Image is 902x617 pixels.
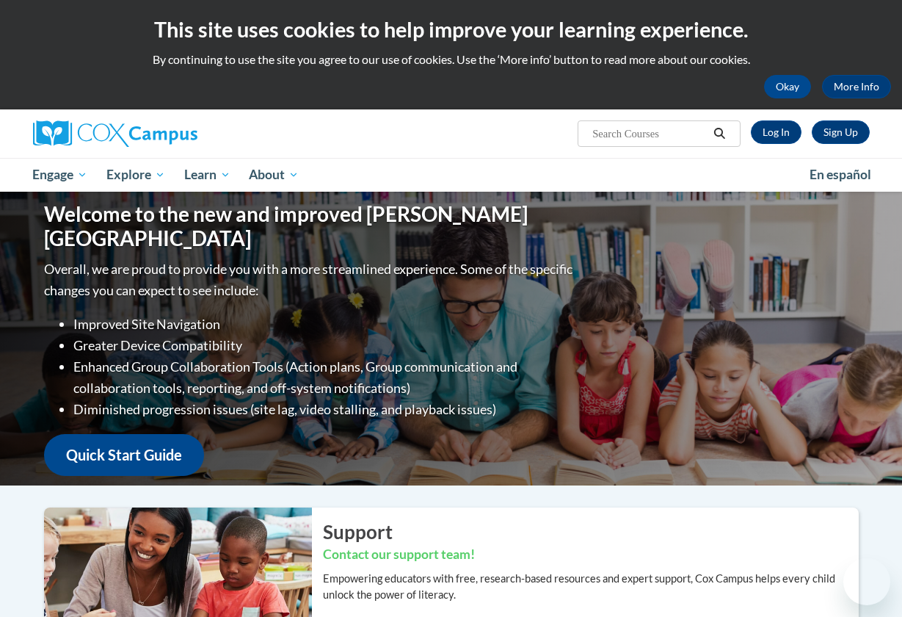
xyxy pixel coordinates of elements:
img: Cox Campus [33,120,197,147]
button: Search [708,125,730,142]
span: En español [810,167,871,182]
h2: Support [323,519,859,545]
a: Engage [23,158,98,192]
button: Okay [764,75,811,98]
p: Empowering educators with free, research-based resources and expert support, Cox Campus helps eve... [323,571,859,603]
a: Log In [751,120,801,144]
iframe: Button to launch messaging window [843,558,890,605]
p: By continuing to use the site you agree to our use of cookies. Use the ‘More info’ button to read... [11,51,891,68]
span: About [249,166,299,184]
h2: This site uses cookies to help improve your learning experience. [11,15,891,44]
a: Learn [175,158,240,192]
a: En español [800,159,881,190]
h1: Welcome to the new and improved [PERSON_NAME][GEOGRAPHIC_DATA] [44,202,576,251]
a: Register [812,120,870,144]
a: More Info [822,75,891,98]
a: About [239,158,308,192]
a: Cox Campus [33,120,297,147]
span: Engage [32,166,87,184]
li: Improved Site Navigation [73,314,576,335]
a: Quick Start Guide [44,434,204,476]
span: Explore [106,166,165,184]
li: Greater Device Compatibility [73,335,576,356]
p: Overall, we are proud to provide you with a more streamlined experience. Some of the specific cha... [44,259,576,301]
a: Explore [97,158,175,192]
span: Learn [184,166,230,184]
div: Main menu [22,158,881,192]
li: Enhanced Group Collaboration Tools (Action plans, Group communication and collaboration tools, re... [73,356,576,399]
h3: Contact our support team! [323,546,859,564]
li: Diminished progression issues (site lag, video stalling, and playback issues) [73,399,576,420]
input: Search Courses [591,125,708,142]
